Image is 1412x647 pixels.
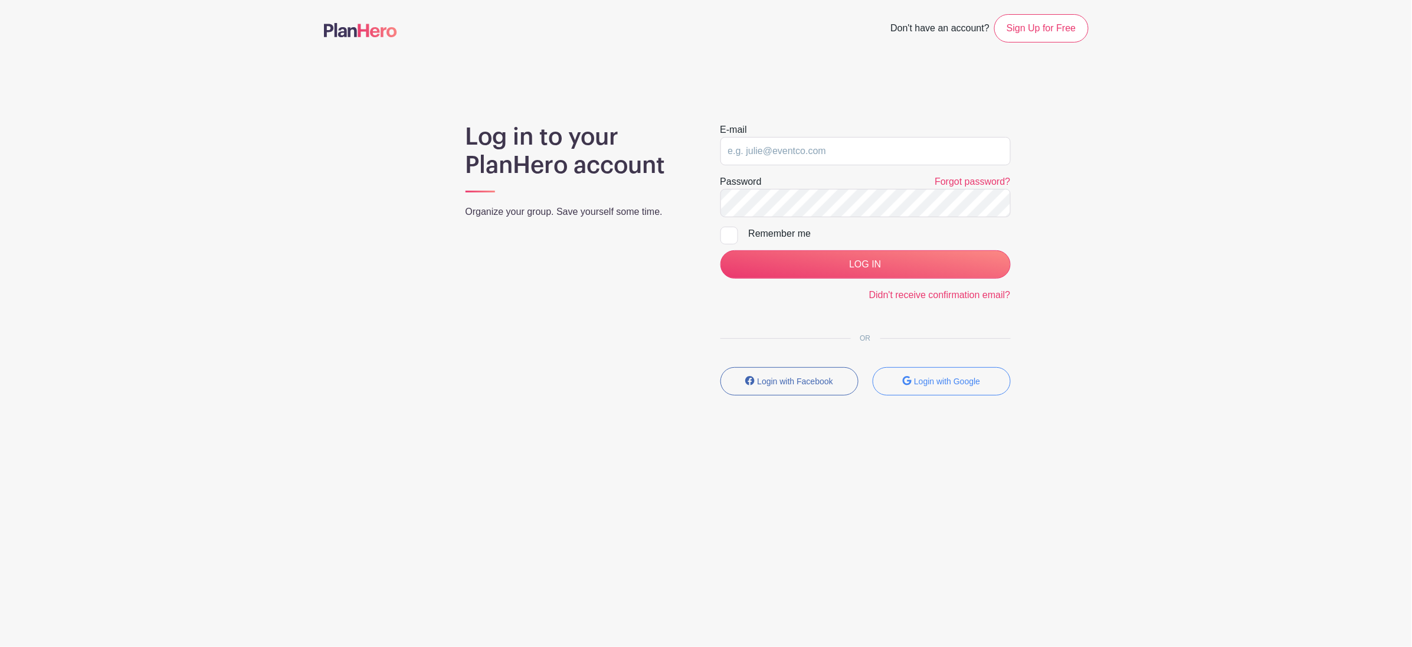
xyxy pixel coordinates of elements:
[720,123,747,137] label: E-mail
[869,290,1011,300] a: Didn't receive confirmation email?
[935,177,1010,187] a: Forgot password?
[720,367,859,396] button: Login with Facebook
[720,250,1011,279] input: LOG IN
[466,205,692,219] p: Organize your group. Save yourself some time.
[720,137,1011,165] input: e.g. julie@eventco.com
[994,14,1088,43] a: Sign Up for Free
[873,367,1011,396] button: Login with Google
[914,377,980,386] small: Login with Google
[324,23,397,37] img: logo-507f7623f17ff9eddc593b1ce0a138ce2505c220e1c5a4e2b4648c50719b7d32.svg
[851,334,880,342] span: OR
[720,175,762,189] label: Password
[758,377,833,386] small: Login with Facebook
[890,17,990,43] span: Don't have an account?
[749,227,1011,241] div: Remember me
[466,123,692,179] h1: Log in to your PlanHero account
